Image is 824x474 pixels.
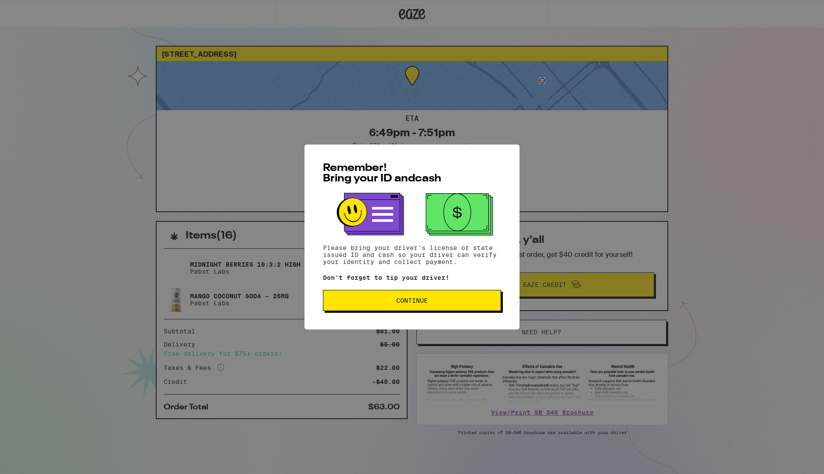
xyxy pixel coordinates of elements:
span: Continue [396,297,428,304]
p: Don't forget to tip your driver! [323,274,501,281]
button: Continue [323,290,501,311]
span: Remember! Bring your ID and cash [323,163,441,184]
span: Hi. Need any help? [5,6,63,13]
p: Please bring your driver's license or state issued ID and cash so your driver can verify your ide... [323,244,501,265]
